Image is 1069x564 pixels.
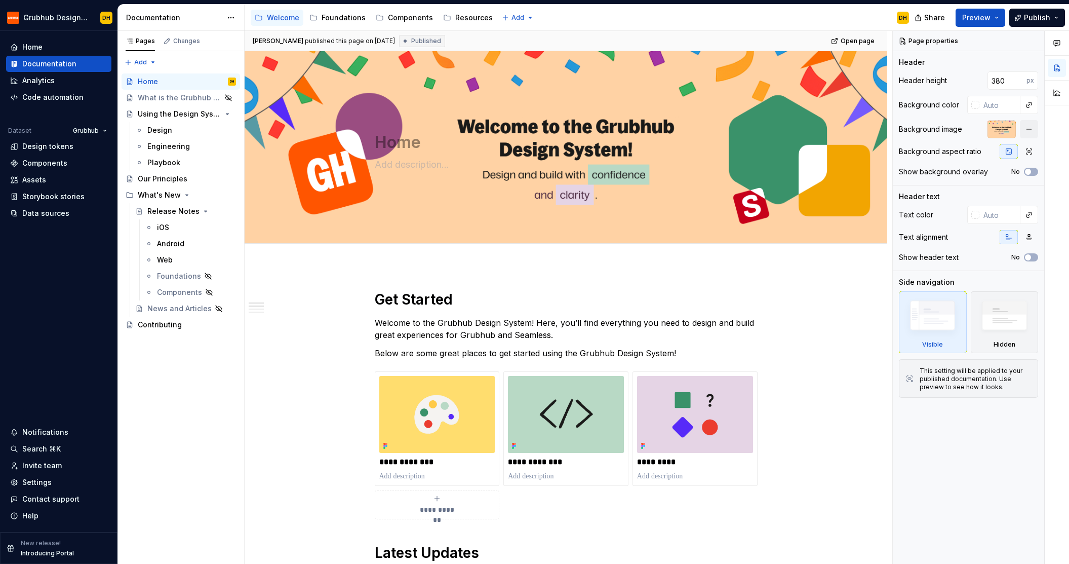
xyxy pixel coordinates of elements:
p: Below are some great places to get started using the Grubhub Design System! [375,347,758,359]
div: Our Principles [138,174,187,184]
a: Components [372,10,437,26]
img: 01812f9b-b86e-4e8e-95b2-9247447794b6.png [508,376,624,453]
a: Code automation [6,89,111,105]
a: iOS [141,219,240,236]
button: Grubhub Design SystemDH [2,7,115,28]
div: Header height [899,76,947,86]
div: This setting will be applied to your published documentation. Use preview to see how it looks. [920,367,1032,391]
span: Add [511,14,524,22]
a: Documentation [6,56,111,72]
div: Hidden [971,291,1039,353]
div: Components [388,13,433,23]
div: Grubhub Design System [23,13,88,23]
div: Components [22,158,67,168]
button: Publish [1009,9,1065,27]
img: 07e7b8bd-9cb8-4436-a59b-9c37df7b58df.png [379,376,495,453]
input: Auto [979,206,1020,224]
span: [PERSON_NAME] [253,37,303,45]
div: Release Notes [147,206,200,216]
a: Foundations [141,268,240,284]
div: Documentation [22,59,76,69]
div: Settings [22,477,52,487]
button: Help [6,508,111,524]
span: Add [134,58,147,66]
div: Home [22,42,43,52]
div: News and Articles [147,304,212,314]
div: Design tokens [22,141,73,152]
a: Contributing [122,317,240,333]
div: What is the Grubhub Design System? [138,93,221,103]
a: News and Articles [131,300,240,317]
div: Pages [126,37,155,45]
div: Storybook stories [22,192,85,202]
button: Search ⌘K [6,441,111,457]
div: Hidden [994,341,1015,349]
div: Side navigation [899,277,955,287]
input: Auto [979,96,1020,114]
a: Invite team [6,458,111,474]
img: 934cb5e6-f2cd-4610-9f65-418484f7d8ac.png [637,376,753,453]
div: Engineering [147,141,190,152]
span: Preview [962,13,991,23]
button: Notifications [6,424,111,440]
button: Add [499,11,537,25]
div: Design [147,125,172,135]
div: Background image [899,124,962,134]
p: Introducing Portal [21,549,74,557]
a: Settings [6,474,111,491]
div: Components [157,287,202,297]
a: Engineering [131,138,240,155]
a: Our Principles [122,171,240,187]
div: Contact support [22,494,80,504]
img: 4e8d6f31-f5cf-47b4-89aa-e4dec1dc0822.png [7,12,19,24]
div: Welcome [267,13,299,23]
a: Foundations [305,10,370,26]
p: px [1026,77,1034,85]
h1: Get Started [375,290,758,309]
button: Preview [956,9,1005,27]
input: Auto [987,71,1026,90]
div: Web [157,255,173,265]
div: Show background overlay [899,167,988,177]
a: Home [6,39,111,55]
div: Search ⌘K [22,444,61,454]
div: Changes [173,37,200,45]
div: Text color [899,210,933,220]
button: Contact support [6,491,111,507]
div: Background color [899,100,959,110]
span: Share [924,13,945,23]
a: Web [141,252,240,268]
div: Invite team [22,461,62,471]
div: Documentation [126,13,222,23]
div: DH [899,14,907,22]
a: Analytics [6,72,111,89]
button: Grubhub [68,124,111,138]
div: What's New [122,187,240,203]
div: Resources [455,13,493,23]
div: Code automation [22,92,84,102]
a: Resources [439,10,497,26]
a: Design tokens [6,138,111,155]
a: HomeDH [122,73,240,90]
a: Data sources [6,205,111,221]
div: What's New [138,190,181,200]
div: Foundations [322,13,366,23]
a: Storybook stories [6,189,111,205]
textarea: Home [373,130,756,155]
a: Release Notes [131,203,240,219]
div: Page tree [122,73,240,333]
p: New release! [21,539,61,547]
span: Open page [841,37,875,45]
div: Notifications [22,427,68,437]
div: Visible [922,341,943,349]
div: Header text [899,192,940,202]
label: No [1011,168,1020,176]
div: Dataset [8,127,31,135]
div: Android [157,239,184,249]
div: published this page on [DATE] [305,37,395,45]
div: Foundations [157,271,201,281]
div: Data sources [22,208,69,218]
a: Open page [828,34,879,48]
a: Design [131,122,240,138]
div: Show header text [899,252,959,262]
